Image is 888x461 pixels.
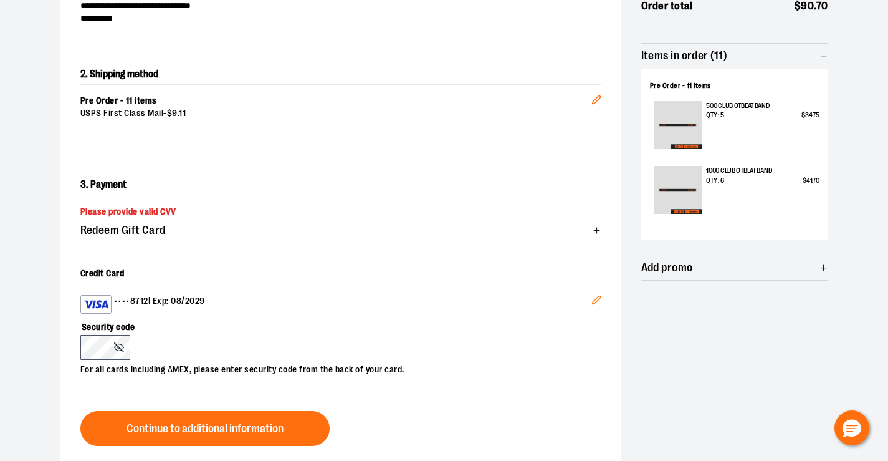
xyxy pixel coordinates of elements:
[641,50,728,62] span: Items in order (11)
[806,177,812,185] span: 41
[172,108,178,118] span: 9
[805,111,812,119] span: 34
[641,44,828,69] button: Items in order (11)
[127,423,284,435] span: Continue to additional information
[80,218,601,243] button: Redeem Gift Card
[80,64,601,84] h2: 2. Shipping method
[80,314,589,335] label: Security code
[581,75,611,119] button: Edit
[178,108,179,118] span: .
[706,110,723,120] span: Qty : 5
[80,206,176,216] span: Please provide valid CVV
[179,108,186,118] span: 11
[706,166,819,176] p: 1000 Club OTbeat Band
[706,176,723,186] span: Qty : 6
[80,95,591,107] div: Pre Order - 11 items
[650,81,819,91] div: Pre Order - 11 items
[80,225,166,236] span: Redeem Gift Card
[813,111,819,119] span: 75
[641,255,828,280] button: Add promo
[80,295,591,314] div: •••• 8712 | Exp: 08/2029
[167,108,173,118] span: $
[80,107,591,120] div: USPS First Class Mail -
[801,111,805,119] span: $
[80,411,330,446] button: Continue to additional information
[706,101,819,111] p: 500 Club OTbeat Band
[641,262,693,274] span: Add promo
[834,410,869,445] button: Hello, have a question? Let’s chat.
[84,297,108,312] img: Visa card example showing the 16-digit card number on the front of the card
[80,360,589,376] p: For all cards including AMEX, please enter security code from the back of your card.
[813,177,819,185] span: 70
[80,268,125,278] span: Credit Card
[803,177,806,185] span: $
[581,285,611,319] button: Edit
[80,175,601,195] h2: 3. Payment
